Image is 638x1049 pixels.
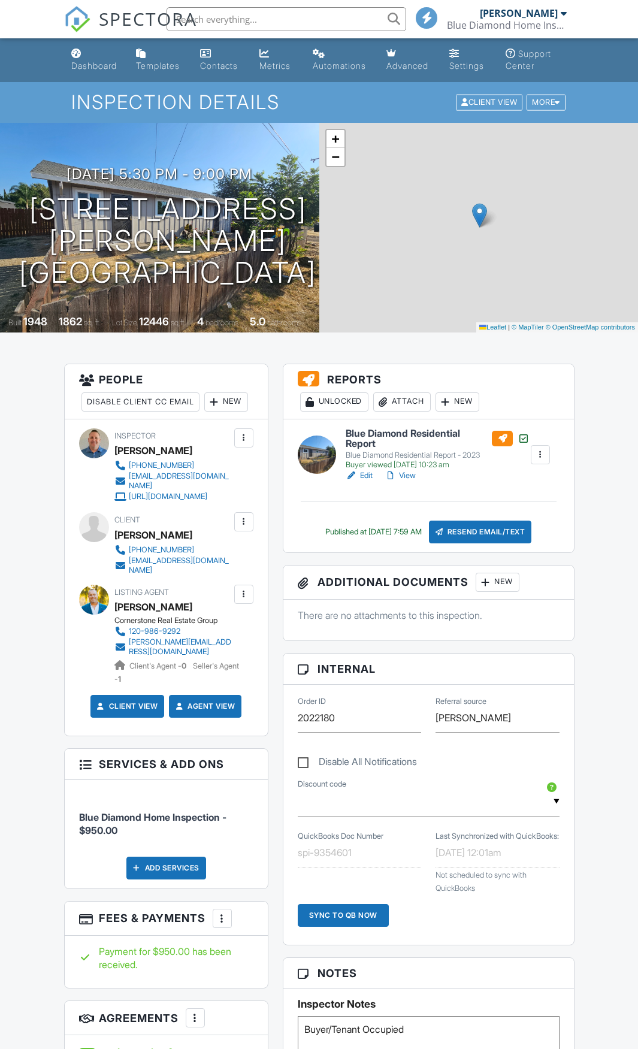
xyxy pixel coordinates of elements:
div: Add Services [126,857,206,879]
a: [EMAIL_ADDRESS][DOMAIN_NAME] [114,471,231,491]
label: Last Synchronized with QuickBooks: [436,831,559,842]
span: Client's Agent - [129,661,188,670]
label: Discount code [298,779,346,790]
div: Resend Email/Text [429,521,532,543]
a: Client View [95,700,158,712]
div: New [476,573,519,592]
span: bathrooms [267,318,301,327]
h3: Additional Documents [283,566,574,600]
h3: Agreements [65,1001,268,1035]
div: [URL][DOMAIN_NAME] [129,492,207,501]
div: [PERSON_NAME] [114,526,192,544]
h3: Internal [283,654,574,685]
a: [PHONE_NUMBER] [114,544,231,556]
div: 4 [197,315,204,328]
div: Blue Diamond Residential Report - 2023 [346,451,530,460]
h3: People [65,364,268,419]
div: [PHONE_NUMBER] [129,461,194,470]
div: Metrics [259,61,291,71]
a: [EMAIL_ADDRESS][DOMAIN_NAME] [114,556,231,575]
a: [PERSON_NAME][EMAIL_ADDRESS][DOMAIN_NAME] [114,637,231,657]
span: + [331,131,339,146]
label: Order ID [298,696,326,707]
li: Service: Blue Diamond Home Inspection [79,789,253,847]
div: Advanced [386,61,428,71]
img: The Best Home Inspection Software - Spectora [64,6,90,32]
a: View [385,470,416,482]
a: Settings [445,43,491,77]
a: Agent View [173,700,235,712]
div: Dashboard [71,61,117,71]
div: New [204,392,248,412]
div: More [527,95,566,111]
p: There are no attachments to this inspection. [298,609,560,622]
span: Blue Diamond Home Inspection - $950.00 [79,811,226,836]
span: | [508,324,510,331]
a: Dashboard [66,43,122,77]
a: 120-986-9292 [114,625,231,637]
a: [URL][DOMAIN_NAME] [114,491,231,503]
h6: Blue Diamond Residential Report [346,428,530,449]
a: Leaflet [479,324,506,331]
span: Client [114,515,140,524]
a: [PERSON_NAME] [114,598,192,616]
div: 1862 [59,315,82,328]
a: SPECTORA [64,16,197,41]
strong: 1 [118,675,121,684]
h3: [DATE] 5:30 pm - 9:00 pm [66,166,252,182]
a: Advanced [382,43,435,77]
a: Zoom out [326,148,344,166]
div: 12446 [139,315,169,328]
div: [PHONE_NUMBER] [129,545,194,555]
div: New [436,392,479,412]
div: Automations [313,61,366,71]
div: Disable Client CC Email [81,392,199,412]
input: Search everything... [167,7,406,31]
div: Sync to QB Now [298,904,389,927]
span: Not scheduled to sync with QuickBooks [436,870,527,893]
strong: 0 [182,661,186,670]
div: Contacts [200,61,238,71]
a: Client View [455,97,525,106]
a: Templates [131,43,185,77]
h3: Reports [283,364,574,419]
span: − [331,149,339,164]
a: Contacts [195,43,246,77]
h3: Fees & Payments [65,902,268,936]
div: Settings [449,61,484,71]
div: Buyer viewed [DATE] 10:23 am [346,460,530,470]
a: © MapTiler [512,324,544,331]
span: sq.ft. [171,318,186,327]
h1: [STREET_ADDRESS][PERSON_NAME] [GEOGRAPHIC_DATA] [19,194,316,288]
span: sq. ft. [84,318,101,327]
span: Lot Size [112,318,137,327]
img: Marker [472,203,487,228]
div: [PERSON_NAME] [114,442,192,459]
label: Disable All Notifications [298,756,417,771]
a: Support Center [501,43,572,77]
div: 5.0 [250,315,265,328]
div: 1948 [23,315,47,328]
span: Listing Agent [114,588,169,597]
a: Blue Diamond Residential Report Blue Diamond Residential Report - 2023 Buyer viewed [DATE] 10:23 am [346,428,530,470]
div: [PERSON_NAME][EMAIL_ADDRESS][DOMAIN_NAME] [129,637,231,657]
div: Unlocked [300,392,368,412]
span: bedrooms [205,318,238,327]
div: Cornerstone Real Estate Group [114,616,241,625]
span: Inspector [114,431,156,440]
a: © OpenStreetMap contributors [546,324,635,331]
h3: Notes [283,958,574,989]
a: Automations (Basic) [308,43,372,77]
a: Edit [346,470,373,482]
a: Zoom in [326,130,344,148]
span: Built [8,318,22,327]
a: Metrics [255,43,298,77]
div: Support Center [506,49,551,71]
label: QuickBooks Doc Number [298,831,383,842]
div: [EMAIL_ADDRESS][DOMAIN_NAME] [129,556,231,575]
a: [PHONE_NUMBER] [114,459,231,471]
div: Blue Diamond Home Inspection Inc. [447,19,567,31]
div: Published at [DATE] 7:59 AM [325,527,422,537]
div: Attach [373,392,431,412]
